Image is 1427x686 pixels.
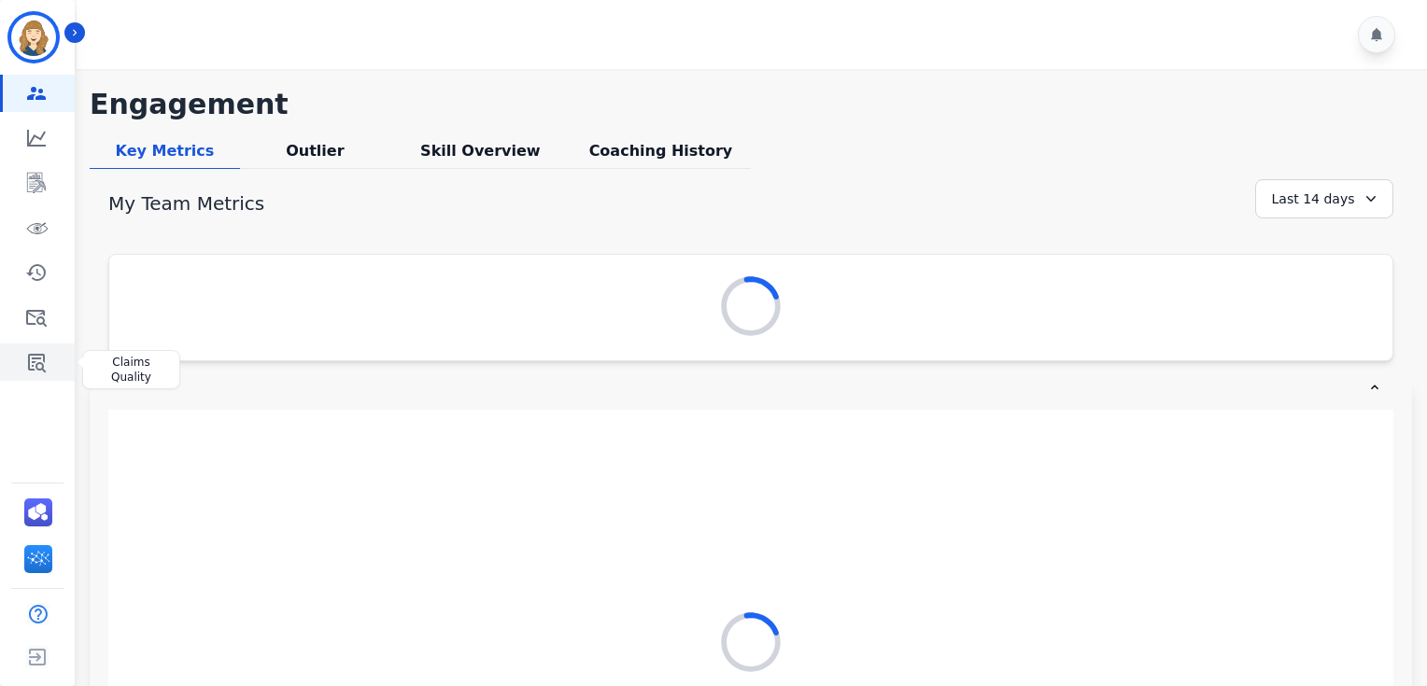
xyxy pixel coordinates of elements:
[1255,179,1393,218] div: Last 14 days
[390,140,571,169] div: Skill Overview
[90,88,1412,121] h1: Engagement
[11,15,56,60] img: Bordered avatar
[571,140,751,169] div: Coaching History
[108,190,264,217] h1: My Team Metrics
[240,140,390,169] div: Outlier
[90,140,240,169] div: Key Metrics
